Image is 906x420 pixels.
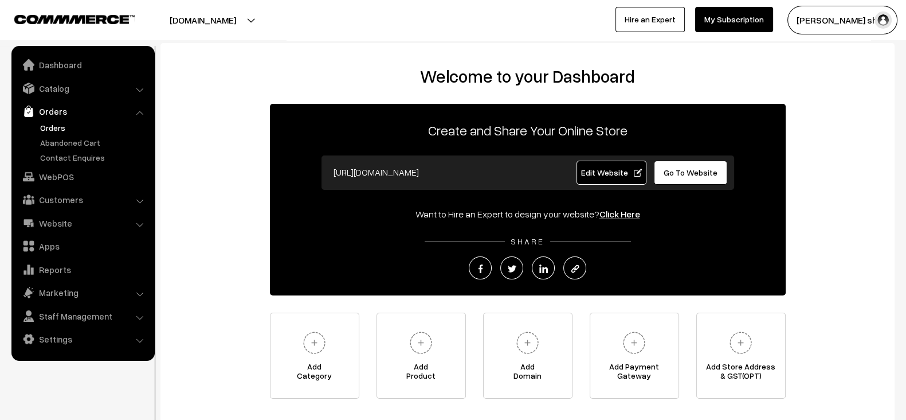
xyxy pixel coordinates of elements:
[599,208,640,220] a: Click Here
[787,6,897,34] button: [PERSON_NAME] sha…
[14,55,151,75] a: Dashboard
[270,120,786,141] p: Create and Share Your Online Store
[14,259,151,280] a: Reports
[37,151,151,164] a: Contact Enquires
[14,189,151,210] a: Customers
[590,362,678,385] span: Add Payment Gateway
[37,137,151,149] a: Abandoned Cart
[654,161,728,185] a: Go To Website
[512,327,543,359] img: plus.svg
[405,327,437,359] img: plus.svg
[615,7,685,32] a: Hire an Expert
[270,313,359,399] a: AddCategory
[484,362,572,385] span: Add Domain
[483,313,572,399] a: AddDomain
[664,168,717,177] span: Go To Website
[14,282,151,303] a: Marketing
[505,236,550,246] span: SHARE
[14,306,151,326] a: Staff Management
[14,166,151,187] a: WebPOS
[377,362,465,385] span: Add Product
[14,101,151,122] a: Orders
[270,207,786,221] div: Want to Hire an Expert to design your website?
[14,11,115,25] a: COMMMERCE
[725,327,756,359] img: plus.svg
[270,362,359,385] span: Add Category
[37,122,151,134] a: Orders
[299,327,330,359] img: plus.svg
[14,236,151,256] a: Apps
[590,313,679,399] a: Add PaymentGateway
[14,78,151,99] a: Catalog
[376,313,466,399] a: AddProduct
[14,329,151,349] a: Settings
[14,213,151,234] a: Website
[697,362,785,385] span: Add Store Address & GST(OPT)
[874,11,892,29] img: user
[130,6,276,34] button: [DOMAIN_NAME]
[618,327,650,359] img: plus.svg
[576,161,646,185] a: Edit Website
[172,66,883,87] h2: Welcome to your Dashboard
[14,15,135,24] img: COMMMERCE
[581,168,642,177] span: Edit Website
[695,7,773,32] a: My Subscription
[696,313,786,399] a: Add Store Address& GST(OPT)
